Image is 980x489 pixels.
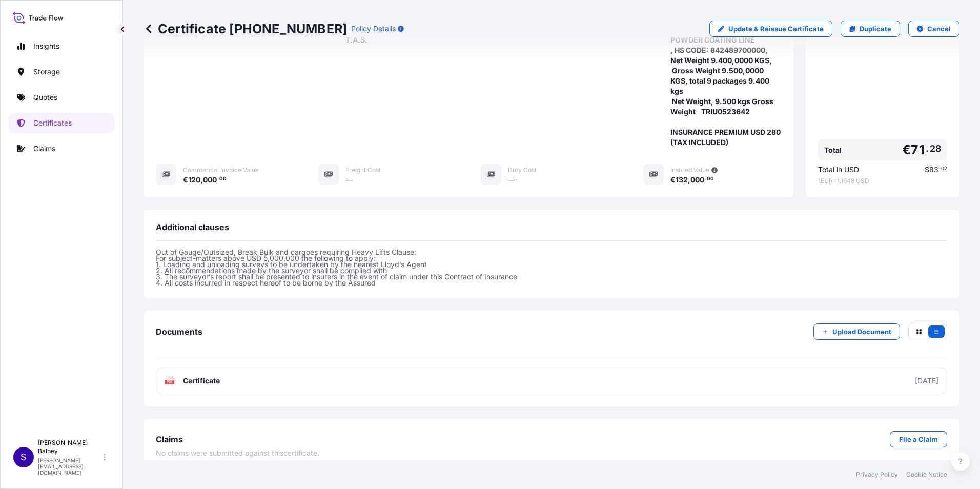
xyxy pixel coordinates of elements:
p: Quotes [33,92,57,103]
span: 000 [203,176,217,184]
span: Insured Value [670,166,709,174]
span: 83 [929,166,938,173]
span: 000 [690,176,704,184]
span: . [939,167,941,171]
p: Certificates [33,118,72,128]
a: Cookie Notice [906,471,947,479]
span: — [345,175,353,185]
p: Certificate [PHONE_NUMBER] [144,21,347,37]
p: Out of Gauge/Outsized, Break Bulk and cargoes requiring Heavy Lifts Clause: For subject-matters a... [156,249,947,286]
a: Update & Reissue Certificate [709,21,832,37]
span: , [200,176,203,184]
a: Certificates [9,113,114,133]
a: Insights [9,36,114,56]
p: [PERSON_NAME] Balbey [38,439,101,455]
p: Cancel [927,24,951,34]
a: Duplicate [841,21,900,37]
span: , [688,176,690,184]
span: $ [925,166,929,173]
p: File a Claim [899,434,938,444]
span: 00 [219,177,227,181]
span: 00 [707,177,714,181]
span: Total [824,145,842,155]
p: Insights [33,41,59,51]
button: Cancel [908,21,959,37]
span: Certificate [183,376,220,386]
span: . [705,177,706,181]
span: 132 [676,176,688,184]
button: Upload Document [813,323,900,340]
span: 28 [930,146,941,152]
p: Storage [33,67,60,77]
span: — [508,175,515,185]
span: € [902,144,911,156]
p: Policy Details [351,24,396,34]
a: Privacy Policy [856,471,898,479]
span: 71 [911,144,924,156]
p: Update & Reissue Certificate [728,24,824,34]
p: [PERSON_NAME][EMAIL_ADDRESS][DOMAIN_NAME] [38,457,101,476]
span: No claims were submitted against this certificate . [156,448,319,458]
span: € [670,176,676,184]
span: Documents [156,327,202,337]
span: Total in USD [818,165,859,175]
text: PDF [167,380,173,384]
span: 1 EUR = 1.1648 USD [818,177,947,185]
a: Storage [9,62,114,82]
span: 120 [188,176,200,184]
span: S [21,452,27,462]
a: Quotes [9,87,114,108]
span: Additional clauses [156,222,229,232]
span: . [926,146,929,152]
p: Claims [33,144,55,154]
div: [DATE] [915,376,938,386]
p: Upload Document [832,327,891,337]
span: 02 [941,167,947,171]
span: Commercial Invoice Value [183,166,259,174]
span: € [183,176,188,184]
span: . [217,177,219,181]
span: Claims [156,434,183,444]
a: File a Claim [890,431,947,447]
span: Duty Cost [508,166,537,174]
a: Claims [9,138,114,159]
a: PDFCertificate[DATE] [156,368,947,394]
p: Duplicate [860,24,891,34]
span: 9 Packages AUTOMATIC POWDER COATING LINE , HS CODE: 842489700000, Net Weight 9.400,0000 KGS, Gros... [670,25,781,148]
span: Freight Cost [345,166,381,174]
